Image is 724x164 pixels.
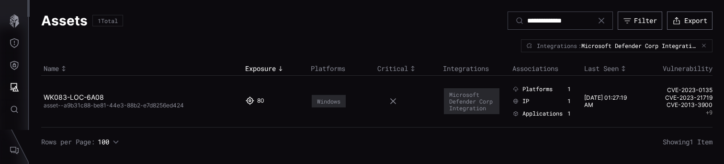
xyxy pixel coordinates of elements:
[567,85,572,93] div: 1
[584,64,643,73] div: Toggle sort direction
[645,62,713,76] th: Vulnerability
[647,101,713,109] a: CVE-2013-3900
[44,64,240,73] div: Toggle sort direction
[522,97,529,105] span: IP
[584,94,627,109] time: [DATE] 01:27:19 AM
[44,93,104,101] a: WK083-LOC-6A08
[706,109,713,117] button: +9
[257,97,265,105] div: 80
[567,97,572,105] div: 1
[578,42,700,49] div: :
[441,62,510,76] th: Integrations
[522,85,553,93] span: Platforms
[526,43,577,48] div: Integrations
[44,102,184,109] span: asset--a9b31c88-be81-44e3-88b2-e7d8256ed424
[581,42,696,49] span: Microsoft Defender Corp Integration
[667,12,713,30] button: Export
[98,18,118,23] div: 1 Total
[663,138,713,146] span: Showing 1
[308,62,375,76] th: Platforms
[97,137,120,147] button: 100
[41,12,88,29] h1: Assets
[697,137,713,146] span: Item
[510,62,581,76] th: Associations
[647,94,713,102] a: CVE-2023-21719
[377,64,438,73] div: Toggle sort direction
[41,138,95,146] span: Rows per Page:
[567,110,572,117] div: 1
[522,110,563,117] span: Applications
[647,86,713,94] a: CVE-2023-0135
[317,98,340,105] div: Windows
[618,12,662,30] button: Filter
[634,16,657,25] div: Filter
[449,91,494,111] div: Microsoft Defender Corp Integration
[245,64,306,73] div: Toggle sort direction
